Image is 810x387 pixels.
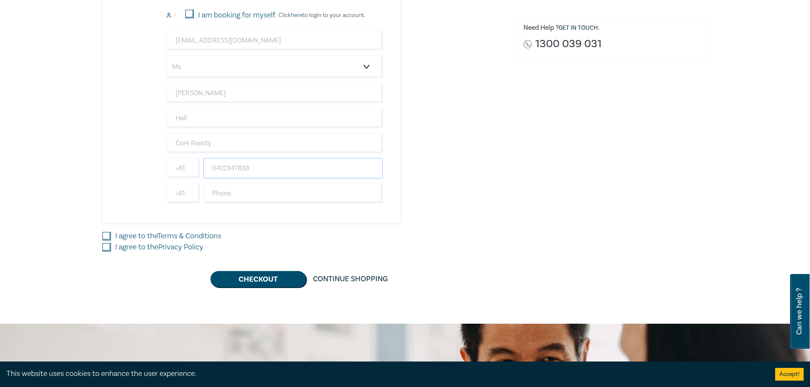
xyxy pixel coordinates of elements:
[167,183,200,203] input: +61
[775,368,804,381] button: Accept cookies
[291,11,302,19] a: here
[174,12,176,18] small: 1
[276,12,365,19] p: Click to login to your account.
[559,24,598,32] a: Get in touch
[167,30,383,51] input: Attendee Email*
[523,24,701,32] h6: Need Help ? .
[210,271,306,287] button: Checkout
[167,108,383,128] input: Last Name*
[203,183,383,203] input: Phone
[306,271,395,287] a: Continue Shopping
[157,231,221,241] a: Terms & Conditions
[795,279,803,344] span: Can we help ?
[535,38,602,50] a: 1300 039 031
[115,242,203,253] label: I agree to the
[115,231,221,242] label: I agree to the
[167,133,383,153] input: Company
[158,242,203,252] a: Privacy Policy
[167,83,383,103] input: First Name*
[198,10,276,21] label: I am booking for myself.
[167,158,200,178] input: +61
[6,368,762,379] div: This website uses cookies to enhance the user experience.
[203,158,383,178] input: Mobile*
